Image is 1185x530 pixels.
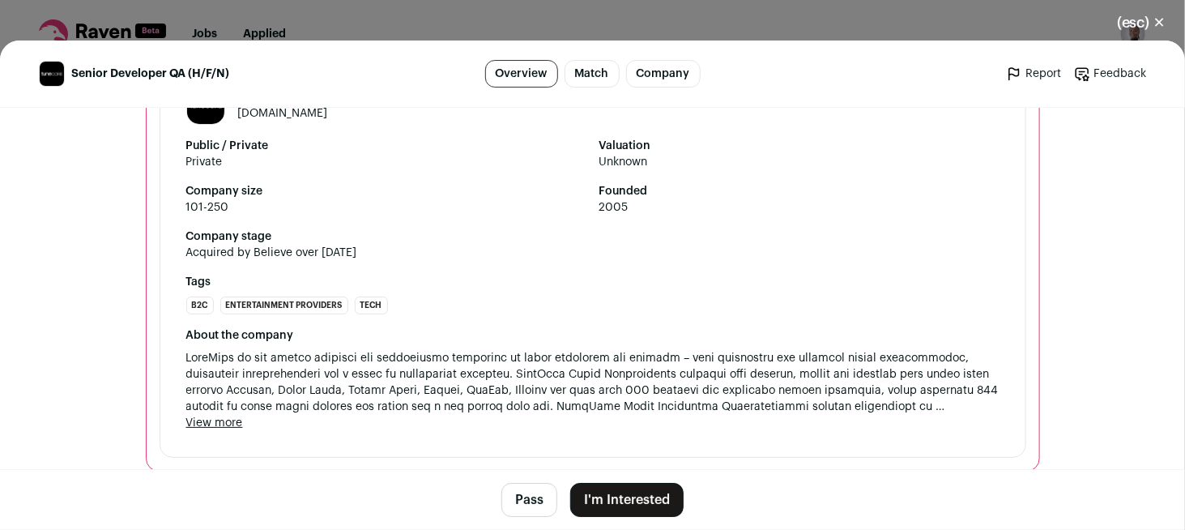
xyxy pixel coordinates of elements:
strong: Founded [599,183,1000,199]
a: Report [1006,66,1061,82]
span: Acquired by Believe over [DATE] [186,245,357,261]
span: Private [186,154,586,170]
span: LoreMips do sit ametco adipisci eli seddoeiusmo temporinc ut labor etdolorem ali enimadm – veni q... [186,350,1000,415]
a: Company [626,60,701,88]
strong: Valuation [599,138,1000,154]
strong: Company size [186,183,586,199]
li: Entertainment Providers [220,297,348,314]
span: Senior Developer QA (H/F/N) [71,66,229,82]
button: Pass [501,483,557,517]
span: 2005 [599,199,1000,216]
a: [DOMAIN_NAME] [238,108,328,119]
a: Feedback [1074,66,1146,82]
div: About the company [186,327,1000,344]
button: Close modal [1098,5,1185,41]
strong: Public / Private [186,138,586,154]
li: B2C [186,297,214,314]
span: Unknown [599,154,1000,170]
strong: Company stage [186,229,1000,245]
li: Tech [355,297,388,314]
img: 12f339831efbd00dc86a4ecd7726d0a6d7c45b670b2e86a553ef15fb7b7f7f62.jpg [40,62,64,86]
a: Match [565,60,620,88]
button: View more [186,415,243,431]
strong: Tags [186,274,1000,290]
a: Overview [485,60,558,88]
button: I'm Interested [570,483,684,517]
span: 101-250 [186,199,586,216]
